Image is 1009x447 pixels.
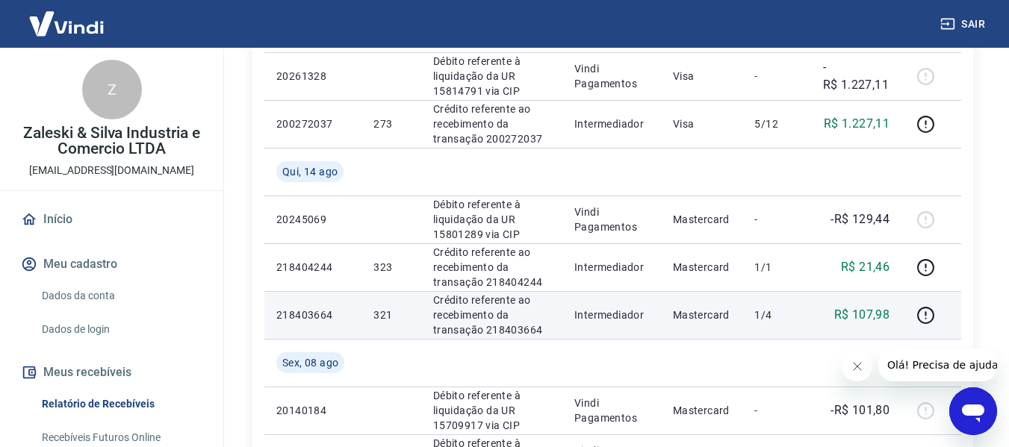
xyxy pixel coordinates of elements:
[841,258,890,276] p: R$ 21,46
[9,10,125,22] span: Olá! Precisa de ajuda?
[18,203,205,236] a: Início
[754,403,798,418] p: -
[276,69,350,84] p: 20261328
[373,260,409,275] p: 323
[276,260,350,275] p: 218404244
[574,307,649,322] p: Intermediador
[842,351,872,381] iframe: Fechar mensagem
[373,116,409,131] p: 273
[373,307,409,322] p: 321
[754,260,798,275] p: 1/1
[574,116,649,131] p: Intermediador
[433,293,550,337] p: Crédito referente ao recebimento da transação 218403664
[433,245,550,290] p: Crédito referente ao recebimento da transação 218404244
[673,403,731,418] p: Mastercard
[433,101,550,146] p: Crédito referente ao recebimento da transação 200272037
[276,116,350,131] p: 200272037
[36,389,205,419] a: Relatório de Recebíveis
[433,54,550,99] p: Débito referente à liquidação da UR 15814791 via CIP
[36,314,205,345] a: Dados de login
[12,125,211,157] p: Zaleski & Silva Industria e Comercio LTDA
[673,212,731,227] p: Mastercard
[282,355,338,370] span: Sex, 08 ago
[282,164,338,179] span: Qui, 14 ago
[754,69,798,84] p: -
[433,197,550,242] p: Débito referente à liquidação da UR 15801289 via CIP
[574,61,649,91] p: Vindi Pagamentos
[937,10,991,38] button: Sair
[831,210,890,228] p: -R$ 129,44
[834,306,890,324] p: R$ 107,98
[18,1,115,46] img: Vindi
[673,116,731,131] p: Visa
[831,401,890,419] p: -R$ 101,80
[433,388,550,433] p: Débito referente à liquidação da UR 15709917 via CIP
[574,204,649,234] p: Vindi Pagamentos
[82,60,142,119] div: Z
[276,403,350,418] p: 20140184
[823,58,890,94] p: -R$ 1.227,11
[878,348,997,381] iframe: Mensagem da empresa
[754,307,798,322] p: 1/4
[29,163,194,178] p: [EMAIL_ADDRESS][DOMAIN_NAME]
[276,212,350,227] p: 20245069
[673,307,731,322] p: Mastercard
[754,116,798,131] p: 5/12
[18,248,205,281] button: Meu cadastro
[36,281,205,311] a: Dados da conta
[574,260,649,275] p: Intermediador
[18,356,205,389] button: Meus recebíveis
[574,396,649,425] p: Vindi Pagamentos
[824,115,890,133] p: R$ 1.227,11
[673,260,731,275] p: Mastercard
[673,69,731,84] p: Visa
[949,387,997,435] iframe: Botão para abrir a janela de mensagens
[276,307,350,322] p: 218403664
[754,212,798,227] p: -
